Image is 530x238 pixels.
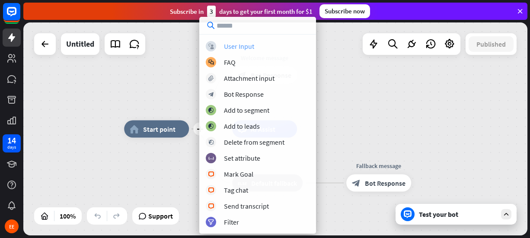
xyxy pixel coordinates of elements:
[207,6,216,17] div: 3
[352,179,361,187] i: block_bot_response
[208,187,214,193] i: block_livechat
[224,42,254,51] div: User Input
[419,210,497,219] div: Test your bot
[208,44,214,49] i: block_user_input
[5,219,19,233] div: EE
[208,203,214,209] i: block_livechat
[208,219,214,225] i: filter
[469,36,514,52] button: Published
[224,170,253,178] div: Mark Goal
[208,171,214,177] i: block_livechat
[7,144,16,150] div: days
[3,134,21,152] a: 14 days
[7,136,16,144] div: 14
[208,60,214,65] i: block_faq
[208,140,214,145] i: block_delete_from_segment
[66,33,94,55] div: Untitled
[208,108,214,113] i: block_add_to_segment
[208,76,214,81] i: block_attachment
[224,202,269,210] div: Send transcript
[143,125,176,133] span: Start point
[208,124,214,129] i: block_add_to_segment
[319,4,370,18] div: Subscribe now
[130,125,139,133] i: home_2
[224,74,275,83] div: Attachment input
[208,92,214,97] i: block_bot_response
[224,138,284,146] div: Delete from segment
[7,3,33,29] button: Open LiveChat chat widget
[224,58,236,67] div: FAQ
[224,90,264,98] div: Bot Response
[224,154,260,162] div: Set attribute
[365,179,405,187] span: Bot Response
[170,6,313,17] div: Subscribe in days to get your first month for $1
[208,155,214,161] i: block_set_attribute
[224,106,269,114] div: Add to segment
[57,209,78,223] div: 100%
[224,186,248,194] div: Tag chat
[224,122,260,130] div: Add to leads
[340,162,418,170] div: Fallback message
[197,126,203,132] i: plus
[148,209,173,223] span: Support
[224,218,239,226] div: Filter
